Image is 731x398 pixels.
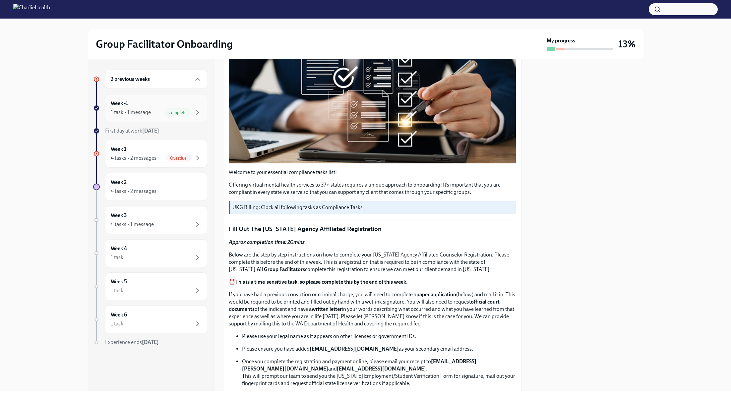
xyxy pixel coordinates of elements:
strong: paper application [416,291,456,298]
div: 1 task [111,287,123,294]
a: Week 34 tasks • 1 message [93,206,207,234]
span: First day at work [105,128,159,134]
strong: [DATE] [142,128,159,134]
p: Please ensure you have added as your secondary email address. [242,345,516,353]
a: Week 51 task [93,272,207,300]
h6: Week 5 [111,278,127,285]
span: Experience ends [105,339,159,345]
h6: 2 previous weeks [111,76,150,83]
a: Week 61 task [93,306,207,333]
strong: written letter [312,306,342,312]
strong: official court documents [229,299,500,312]
a: Week 14 tasks • 2 messagesOverdue [93,140,207,168]
strong: This is a time-sensitive task, so please complete this by the end of this week. [235,279,408,285]
div: 2 previous weeks [105,70,207,89]
p: Below are the step by step instructions on how to complete your [US_STATE] Agency Affiliated Coun... [229,251,516,273]
h6: Week 3 [111,212,127,219]
strong: [EMAIL_ADDRESS][DOMAIN_NAME] [310,346,399,352]
p: UKG Billing: Clock all following tasks as Compliance Tasks [232,204,513,211]
img: CharlieHealth [13,4,50,15]
button: Zoom image [229,14,516,163]
p: ⏰ [229,278,516,286]
h2: Group Facilitator Onboarding [96,37,233,51]
div: 4 tasks • 2 messages [111,188,156,195]
span: Complete [164,110,191,115]
p: Offering virtual mental health services to 37+ states requires a unique approach to onboarding! I... [229,181,516,196]
p: Fill Out The [US_STATE] Agency Affiliated Registration [229,225,516,233]
div: 1 task [111,320,123,327]
h6: Week 6 [111,311,127,318]
h3: 13% [618,38,636,50]
div: 1 task • 1 message [111,109,151,116]
p: Please use your legal name as it appears on other licenses or government IDs. [242,333,516,340]
div: 4 tasks • 2 messages [111,154,156,162]
p: Once you complete the registration and payment online, please email your receipt to and . This wi... [242,358,516,387]
strong: My progress [547,37,575,44]
p: If you have had a previous conviction or criminal charge, you will need to complete a (below) and... [229,291,516,327]
strong: All Group Facilitators [257,266,305,272]
a: Week -11 task • 1 messageComplete [93,94,207,122]
a: Week 41 task [93,239,207,267]
h6: Week 2 [111,179,127,186]
div: 1 task [111,254,123,261]
strong: [EMAIL_ADDRESS][PERSON_NAME][DOMAIN_NAME] [242,358,476,372]
span: Overdue [166,156,191,161]
strong: [EMAIL_ADDRESS][DOMAIN_NAME] [337,366,426,372]
a: First day at work[DATE] [93,127,207,135]
strong: [DATE] [142,339,159,345]
h6: Week 4 [111,245,127,252]
h6: Week -1 [111,100,128,107]
p: Welcome to your essential compliance tasks list! [229,169,516,176]
strong: Approx completion time: 20mins [229,239,305,245]
h6: Week 1 [111,145,126,153]
a: Week 24 tasks • 2 messages [93,173,207,201]
div: 4 tasks • 1 message [111,221,154,228]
